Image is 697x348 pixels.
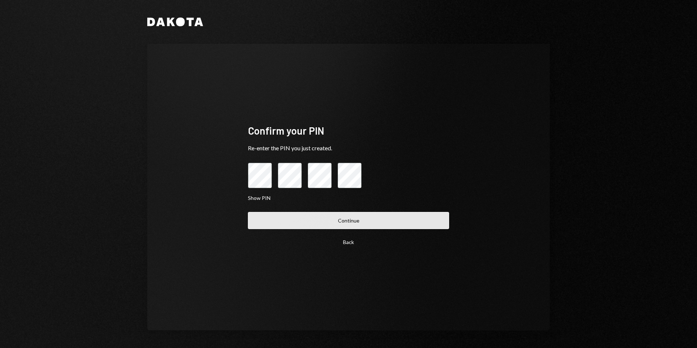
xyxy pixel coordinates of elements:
input: pin code 3 of 4 [308,163,332,188]
input: pin code 1 of 4 [248,163,272,188]
input: pin code 2 of 4 [278,163,302,188]
button: Back [248,233,449,251]
button: Continue [248,212,449,229]
div: Re-enter the PIN you just created. [248,144,449,152]
input: pin code 4 of 4 [338,163,362,188]
button: Show PIN [248,195,270,202]
div: Confirm your PIN [248,124,449,138]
